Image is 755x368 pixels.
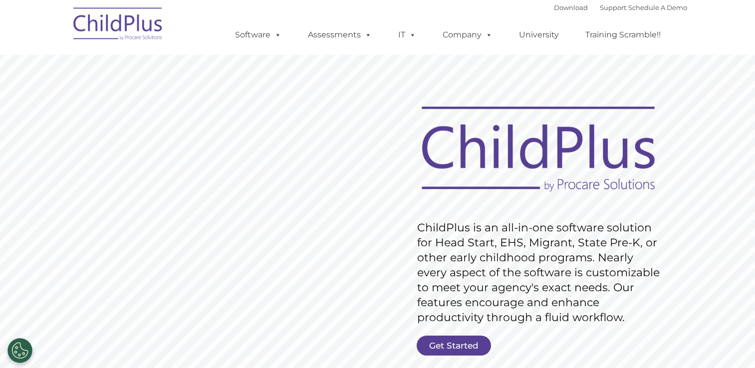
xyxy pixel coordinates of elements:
[388,25,426,45] a: IT
[7,338,32,363] button: Cookies Settings
[68,0,168,50] img: ChildPlus by Procare Solutions
[600,3,626,11] a: Support
[628,3,687,11] a: Schedule A Demo
[509,25,569,45] a: University
[433,25,503,45] a: Company
[554,3,588,11] a: Download
[554,3,687,11] font: |
[298,25,382,45] a: Assessments
[575,25,671,45] a: Training Scramble!!
[417,336,491,356] a: Get Started
[417,220,665,325] rs-layer: ChildPlus is an all-in-one software solution for Head Start, EHS, Migrant, State Pre-K, or other ...
[225,25,291,45] a: Software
